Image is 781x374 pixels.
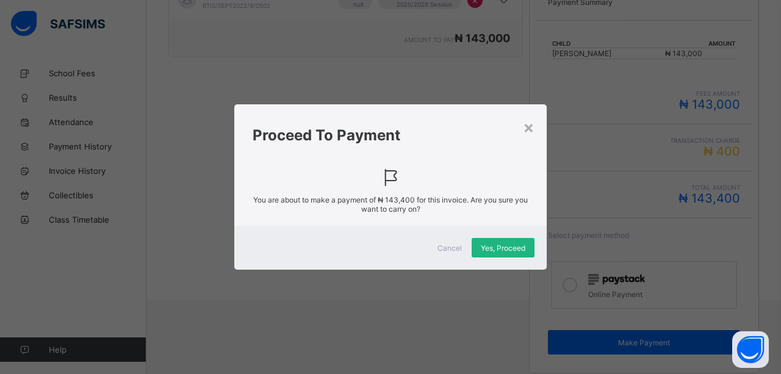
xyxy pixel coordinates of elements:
span: Yes, Proceed [481,243,525,253]
span: You are about to make a payment of for this invoice. Are you sure you want to carry on? [253,195,528,214]
span: ₦ 143,400 [378,195,415,204]
span: Cancel [437,243,462,253]
h1: Proceed To Payment [253,126,528,144]
button: Open asap [732,331,769,368]
div: × [523,117,534,137]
